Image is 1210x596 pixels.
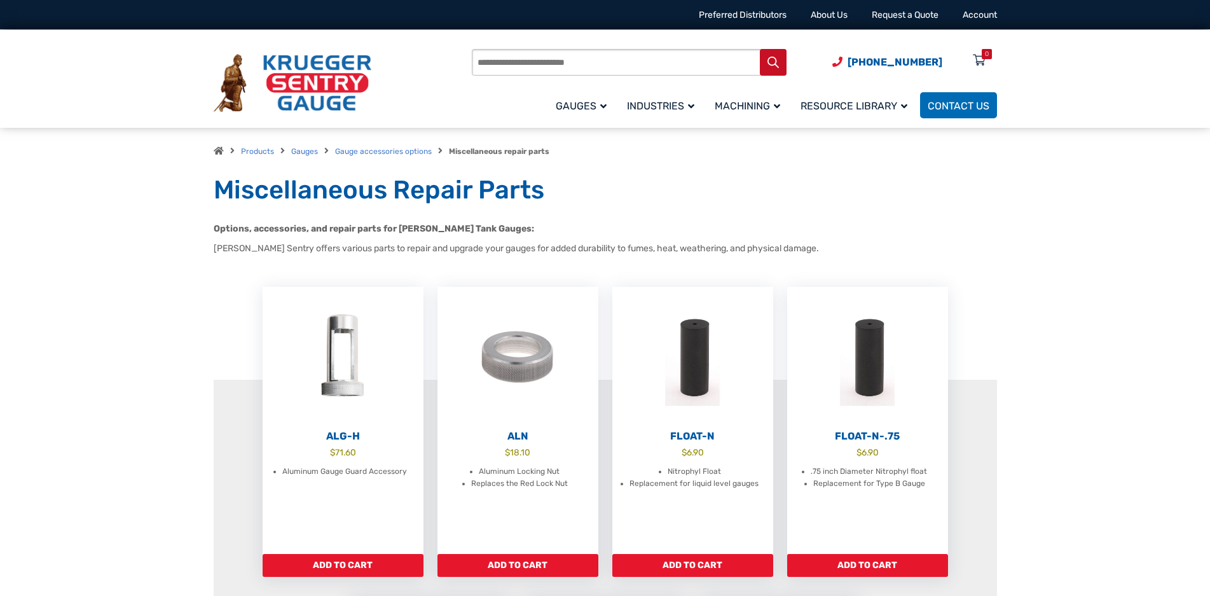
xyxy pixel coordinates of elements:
img: Float-N [612,287,773,427]
h2: Float-N-.75 [787,430,948,443]
span: $ [330,447,335,457]
li: Replaces the Red Lock Nut [471,478,568,490]
h2: Float-N [612,430,773,443]
a: Add to cart: “Float-N-.75” [787,554,948,577]
a: Contact Us [920,92,997,118]
span: [PHONE_NUMBER] [848,56,942,68]
img: ALG-OF [263,287,423,427]
span: $ [856,447,862,457]
h2: ALN [437,430,598,443]
img: Float-N [787,287,948,427]
a: About Us [811,10,848,20]
img: ALN [437,287,598,427]
bdi: 6.90 [682,447,704,457]
strong: Options, accessories, and repair parts for [PERSON_NAME] Tank Gauges: [214,223,534,234]
a: ALN $18.10 Aluminum Locking Nut Replaces the Red Lock Nut [437,287,598,554]
span: Contact Us [928,100,989,112]
a: Float-N-.75 $6.90 .75 inch Diameter Nitrophyl float Replacement for Type B Gauge [787,287,948,554]
a: Float-N $6.90 Nitrophyl Float Replacement for liquid level gauges [612,287,773,554]
li: Replacement for Type B Gauge [813,478,925,490]
li: Aluminum Gauge Guard Accessory [282,466,407,478]
a: Account [963,10,997,20]
h2: ALG-H [263,430,423,443]
a: Add to cart: “Float-N” [612,554,773,577]
span: $ [505,447,510,457]
bdi: 18.10 [505,447,530,457]
a: Add to cart: “ALN” [437,554,598,577]
a: Gauges [548,90,619,120]
a: Phone Number (920) 434-8860 [832,54,942,70]
span: Industries [627,100,694,112]
a: Request a Quote [872,10,938,20]
a: Products [241,147,274,156]
p: [PERSON_NAME] Sentry offers various parts to repair and upgrade your gauges for added durability ... [214,242,997,255]
li: Replacement for liquid level gauges [629,478,759,490]
div: 0 [985,49,989,59]
a: Add to cart: “ALG-H” [263,554,423,577]
span: Resource Library [801,100,907,112]
span: Machining [715,100,780,112]
a: ALG-H $71.60 Aluminum Gauge Guard Accessory [263,287,423,554]
li: Aluminum Locking Nut [479,466,560,478]
a: Preferred Distributors [699,10,787,20]
img: Krueger Sentry Gauge [214,54,371,113]
h1: Miscellaneous Repair Parts [214,174,997,206]
a: Industries [619,90,707,120]
span: Gauges [556,100,607,112]
a: Gauge accessories options [335,147,432,156]
li: .75 inch Diameter Nitrophyl float [811,466,927,478]
a: Machining [707,90,793,120]
a: Resource Library [793,90,920,120]
li: Nitrophyl Float [668,466,721,478]
bdi: 71.60 [330,447,356,457]
a: Gauges [291,147,318,156]
bdi: 6.90 [856,447,879,457]
strong: Miscellaneous repair parts [449,147,549,156]
span: $ [682,447,687,457]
